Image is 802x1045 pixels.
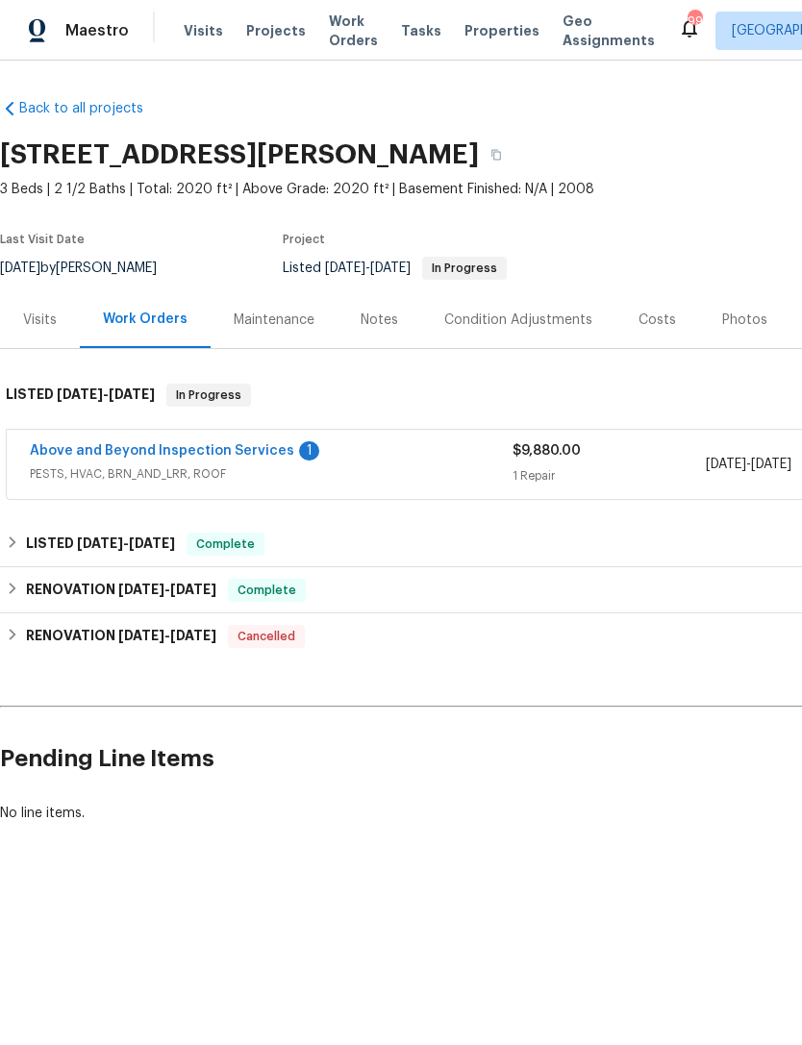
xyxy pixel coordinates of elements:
[513,444,581,458] span: $9,880.00
[6,384,155,407] h6: LISTED
[57,387,155,401] span: -
[23,311,57,330] div: Visits
[118,583,216,596] span: -
[57,387,103,401] span: [DATE]
[639,311,676,330] div: Costs
[722,311,767,330] div: Photos
[230,627,303,646] span: Cancelled
[170,629,216,642] span: [DATE]
[118,629,164,642] span: [DATE]
[283,234,325,245] span: Project
[77,536,175,550] span: -
[424,262,505,274] span: In Progress
[170,583,216,596] span: [DATE]
[563,12,655,50] span: Geo Assignments
[444,311,592,330] div: Condition Adjustments
[706,458,746,471] span: [DATE]
[129,536,175,550] span: [DATE]
[234,311,314,330] div: Maintenance
[30,464,513,484] span: PESTS, HVAC, BRN_AND_LRR, ROOF
[329,12,378,50] span: Work Orders
[65,21,129,40] span: Maestro
[26,579,216,602] h6: RENOVATION
[230,581,304,600] span: Complete
[464,21,539,40] span: Properties
[109,387,155,401] span: [DATE]
[401,24,441,37] span: Tasks
[325,261,411,275] span: -
[118,583,164,596] span: [DATE]
[325,261,365,275] span: [DATE]
[370,261,411,275] span: [DATE]
[299,441,319,460] div: 1
[188,535,263,554] span: Complete
[77,536,123,550] span: [DATE]
[688,12,701,31] div: 99
[118,629,216,642] span: -
[184,21,223,40] span: Visits
[706,455,791,474] span: -
[168,386,249,405] span: In Progress
[283,261,507,275] span: Listed
[513,466,706,485] div: 1 Repair
[30,444,294,458] a: Above and Beyond Inspection Services
[103,310,188,329] div: Work Orders
[361,311,398,330] div: Notes
[26,625,216,648] h6: RENOVATION
[751,458,791,471] span: [DATE]
[246,21,306,40] span: Projects
[479,137,514,172] button: Copy Address
[26,533,175,556] h6: LISTED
